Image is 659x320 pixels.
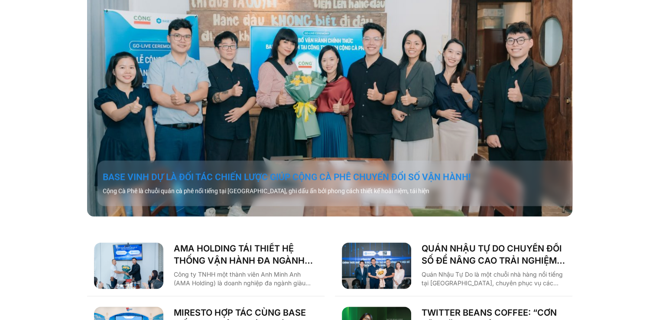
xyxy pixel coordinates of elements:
[422,242,565,267] a: QUÁN NHẬU TỰ DO CHUYỂN ĐỔI SỐ ĐỂ NÂNG CAO TRẢI NGHIỆM CHO 1000 NHÂN SỰ
[103,171,578,183] a: BASE VINH DỰ LÀ ĐỐI TÁC CHIẾN LƯỢC GIÚP CỘNG CÀ PHÊ CHUYỂN ĐỔI SỐ VẬN HÀNH!
[103,186,578,196] p: Cộng Cà Phê là chuỗi quán cà phê nổi tiếng tại [GEOGRAPHIC_DATA], ghi dấu ấn bởi phong cách thiết...
[174,242,318,267] a: AMA HOLDING TÁI THIẾT HỆ THỐNG VẬN HÀNH ĐA NGÀNH CÙNG [DOMAIN_NAME]
[174,270,318,287] p: Công ty TNHH một thành viên Anh Minh Anh (AMA Holding) là doanh nghiệp đa ngành giàu tiềm lực, ho...
[422,270,565,287] p: Quán Nhậu Tự Do là một chuỗi nhà hàng nổi tiếng tại [GEOGRAPHIC_DATA], chuyên phục vụ các món nhậ...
